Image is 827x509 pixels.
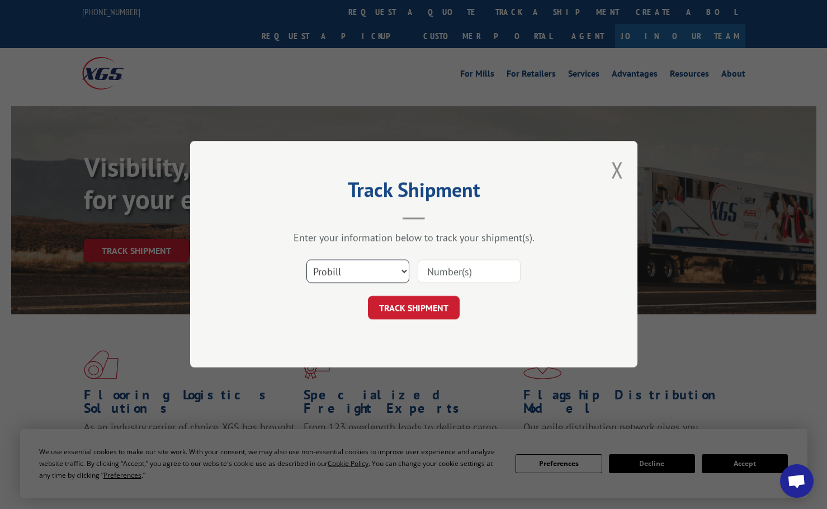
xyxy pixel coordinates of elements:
[780,464,814,498] div: Open chat
[368,296,460,320] button: TRACK SHIPMENT
[418,260,521,284] input: Number(s)
[246,232,582,244] div: Enter your information below to track your shipment(s).
[611,155,623,185] button: Close modal
[246,182,582,203] h2: Track Shipment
